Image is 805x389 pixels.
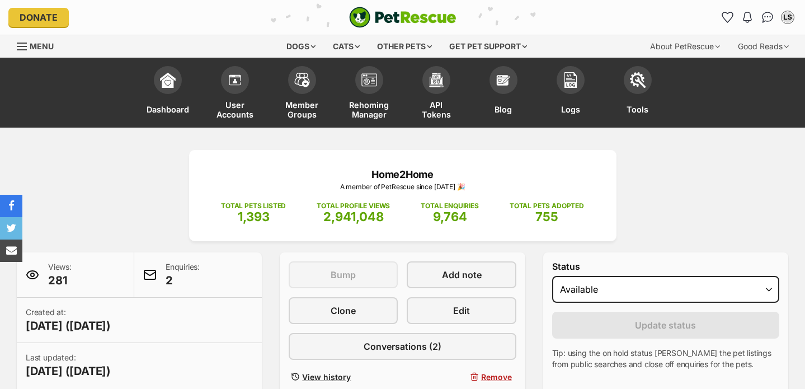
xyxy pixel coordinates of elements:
[331,268,356,282] span: Bump
[349,7,456,28] img: logo-cat-932fe2b9b8326f06289b0f2fb663e598f794de774fb13d1741a6617ecf9a85b4.svg
[537,60,604,128] a: Logs
[238,209,270,224] span: 1,393
[201,60,269,128] a: User Accounts
[630,72,646,88] img: tools-icon-677f8b7d46040df57c17cb185196fc8e01b2b03676c49af7ba82c462532e62ee.svg
[8,8,69,27] a: Donate
[429,72,444,88] img: api-icon-849e3a9e6f871e3acf1f60245d25b4cd0aad652aa5f5372336901a6a67317bd8.svg
[166,273,200,288] span: 2
[30,41,54,51] span: Menu
[496,72,511,88] img: blogs-icon-e71fceff818bbaa76155c998696f2ea9b8fc06abc828b24f45ee82a475c2fd99.svg
[48,261,72,288] p: Views:
[442,268,482,282] span: Add note
[134,60,201,128] a: Dashboard
[782,12,793,23] div: LS
[289,297,398,324] a: Clone
[294,73,310,87] img: team-members-icon-5396bd8760b3fe7c0b43da4ab00e1e3bb1a5d9ba89233759b79545d2d3fc5d0d.svg
[403,60,470,128] a: API Tokens
[317,201,390,211] p: TOTAL PROFILE VIEWS
[718,8,797,26] ul: Account quick links
[364,340,441,353] span: Conversations (2)
[26,307,111,334] p: Created at:
[269,60,336,128] a: Member Groups
[759,8,776,26] a: Conversations
[563,72,578,88] img: logs-icon-5bf4c29380941ae54b88474b1138927238aebebbc450bc62c8517511492d5a22.svg
[283,100,322,119] span: Member Groups
[26,318,111,334] span: [DATE] ([DATE])
[221,201,286,211] p: TOTAL PETS LISTED
[407,261,516,288] a: Add note
[48,273,72,288] span: 281
[743,12,752,23] img: notifications-46538b983faf8c2785f20acdc204bb7945ddae34d4c08c2a6579f10ce5e182be.svg
[147,100,189,119] span: Dashboard
[627,100,648,119] span: Tools
[738,8,756,26] button: Notifications
[779,8,797,26] button: My account
[331,304,356,317] span: Clone
[323,209,384,224] span: 2,941,048
[495,100,512,119] span: Blog
[718,8,736,26] a: Favourites
[17,35,62,55] a: Menu
[417,100,456,119] span: API Tokens
[635,318,696,332] span: Update status
[26,363,111,379] span: [DATE] ([DATE])
[26,352,111,379] p: Last updated:
[325,35,368,58] div: Cats
[289,333,516,360] a: Conversations (2)
[289,369,398,385] a: View history
[561,100,580,119] span: Logs
[642,35,728,58] div: About PetRescue
[369,35,440,58] div: Other pets
[470,60,537,128] a: Blog
[302,371,351,383] span: View history
[166,261,200,288] p: Enquiries:
[552,312,779,339] button: Update status
[407,369,516,385] button: Remove
[289,261,398,288] button: Bump
[481,371,512,383] span: Remove
[206,182,600,192] p: A member of PetRescue since [DATE] 🎉
[730,35,797,58] div: Good Reads
[421,201,478,211] p: TOTAL ENQUIRIES
[349,100,389,119] span: Rehoming Manager
[206,167,600,182] p: Home2Home
[552,348,779,370] p: Tip: using the on hold status [PERSON_NAME] the pet listings from public searches and close off e...
[407,297,516,324] a: Edit
[349,7,456,28] a: PetRescue
[433,209,467,224] span: 9,764
[279,35,323,58] div: Dogs
[215,100,255,119] span: User Accounts
[762,12,774,23] img: chat-41dd97257d64d25036548639549fe6c8038ab92f7586957e7f3b1b290dea8141.svg
[453,304,470,317] span: Edit
[336,60,403,128] a: Rehoming Manager
[227,72,243,88] img: members-icon-d6bcda0bfb97e5ba05b48644448dc2971f67d37433e5abca221da40c41542bd5.svg
[604,60,671,128] a: Tools
[361,73,377,87] img: group-profile-icon-3fa3cf56718a62981997c0bc7e787c4b2cf8bcc04b72c1350f741eb67cf2f40e.svg
[441,35,535,58] div: Get pet support
[510,201,584,211] p: TOTAL PETS ADOPTED
[552,261,779,271] label: Status
[160,72,176,88] img: dashboard-icon-eb2f2d2d3e046f16d808141f083e7271f6b2e854fb5c12c21221c1fb7104beca.svg
[535,209,558,224] span: 755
